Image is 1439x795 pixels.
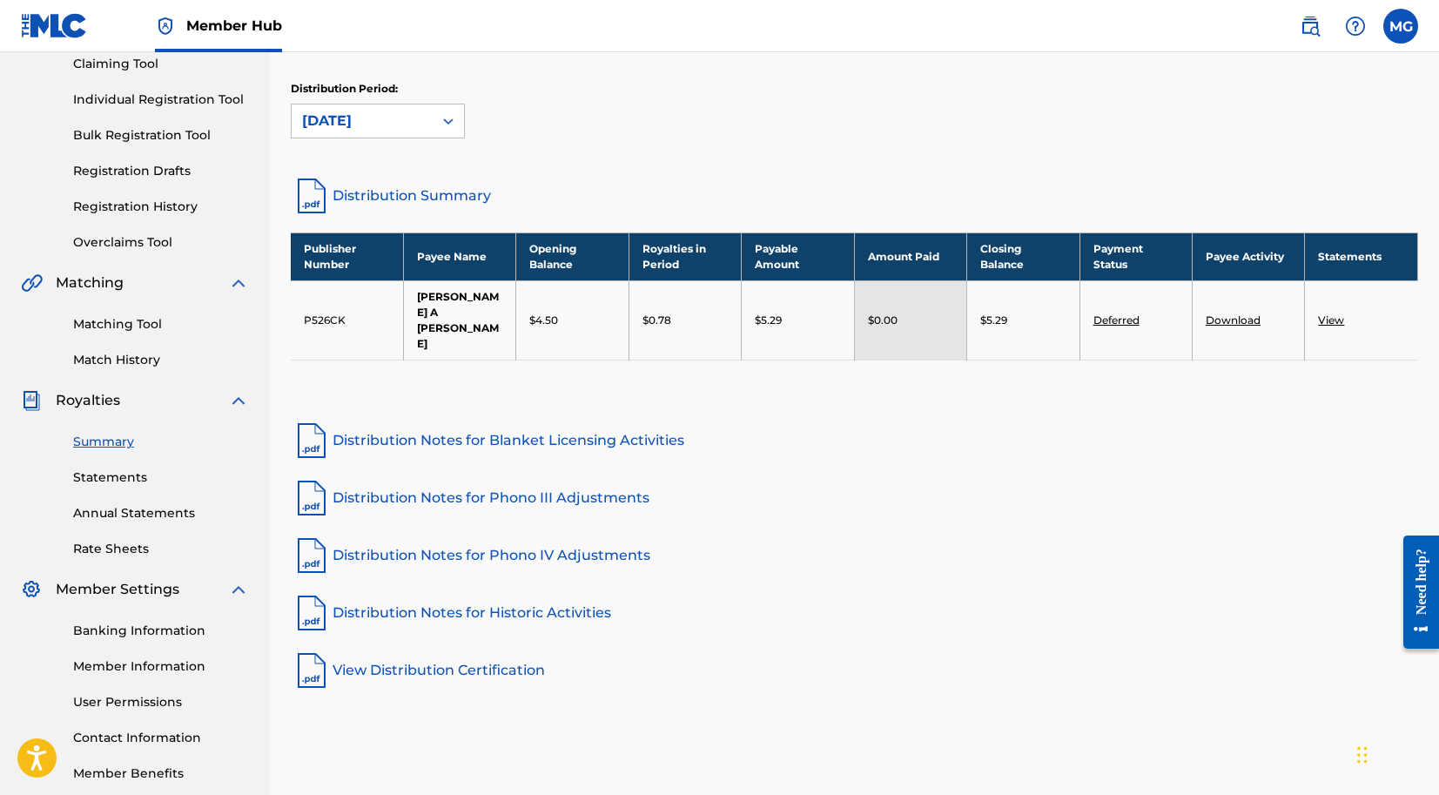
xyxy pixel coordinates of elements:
[228,579,249,600] img: expand
[642,313,671,328] p: $0.78
[302,111,422,131] div: [DATE]
[1206,313,1261,327] a: Download
[291,592,1418,634] a: Distribution Notes for Historic Activities
[228,273,249,293] img: expand
[1357,729,1368,781] div: Drag
[291,420,333,462] img: pdf
[73,315,249,333] a: Matching Tool
[56,273,124,293] span: Matching
[73,468,249,487] a: Statements
[21,390,42,411] img: Royalties
[73,729,249,747] a: Contact Information
[291,420,1418,462] a: Distribution Notes for Blanket Licensing Activities
[73,198,249,216] a: Registration History
[1305,232,1418,280] th: Statements
[291,535,333,576] img: pdf
[73,540,249,558] a: Rate Sheets
[1193,232,1305,280] th: Payee Activity
[516,232,629,280] th: Opening Balance
[56,579,179,600] span: Member Settings
[155,16,176,37] img: Top Rightsholder
[1383,9,1418,44] div: User Menu
[73,126,249,145] a: Bulk Registration Tool
[291,477,333,519] img: pdf
[291,232,403,280] th: Publisher Number
[228,390,249,411] img: expand
[291,592,333,634] img: pdf
[967,232,1079,280] th: Closing Balance
[21,13,88,38] img: MLC Logo
[291,477,1418,519] a: Distribution Notes for Phono III Adjustments
[980,313,1007,328] p: $5.29
[403,280,515,360] td: [PERSON_NAME] A [PERSON_NAME]
[73,622,249,640] a: Banking Information
[73,55,249,73] a: Claiming Tool
[1300,16,1321,37] img: search
[73,162,249,180] a: Registration Drafts
[73,504,249,522] a: Annual Statements
[56,390,120,411] span: Royalties
[73,91,249,109] a: Individual Registration Tool
[73,233,249,252] a: Overclaims Tool
[291,280,403,360] td: P526CK
[291,535,1418,576] a: Distribution Notes for Phono IV Adjustments
[1079,232,1192,280] th: Payment Status
[1293,9,1328,44] a: Public Search
[1318,313,1344,327] a: View
[73,765,249,783] a: Member Benefits
[529,313,558,328] p: $4.50
[629,232,741,280] th: Royalties in Period
[403,232,515,280] th: Payee Name
[73,351,249,369] a: Match History
[1352,711,1439,795] iframe: Chat Widget
[291,175,333,217] img: distribution-summary-pdf
[1093,313,1140,327] a: Deferred
[742,232,854,280] th: Payable Amount
[73,657,249,676] a: Member Information
[21,579,42,600] img: Member Settings
[186,16,282,36] span: Member Hub
[868,313,898,328] p: $0.00
[1338,9,1373,44] div: Help
[73,433,249,451] a: Summary
[291,650,1418,691] a: View Distribution Certification
[21,273,43,293] img: Matching
[291,175,1418,217] a: Distribution Summary
[854,232,966,280] th: Amount Paid
[291,650,333,691] img: pdf
[755,313,782,328] p: $5.29
[1345,16,1366,37] img: help
[73,693,249,711] a: User Permissions
[1390,521,1439,664] iframe: Resource Center
[291,81,465,97] p: Distribution Period:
